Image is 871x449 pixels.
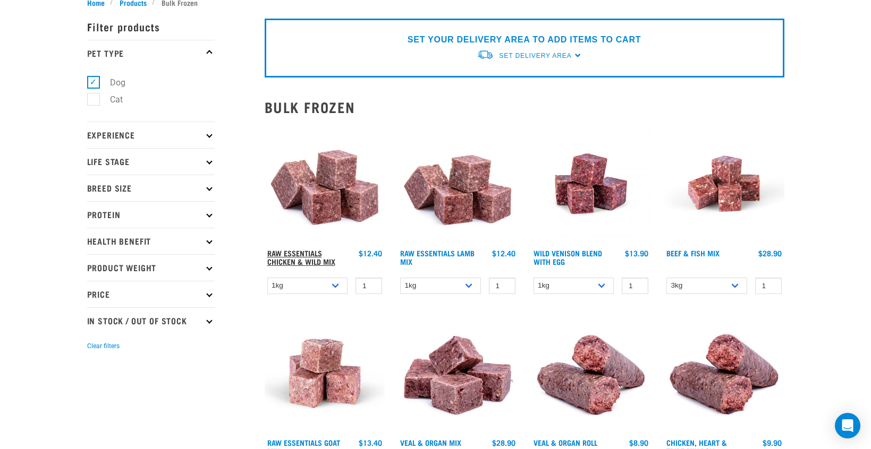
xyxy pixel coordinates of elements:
[763,438,782,447] div: $9.90
[359,249,382,257] div: $12.40
[835,413,860,438] div: Open Intercom Messenger
[666,251,720,255] a: Beef & Fish Mix
[359,438,382,447] div: $13.40
[629,438,648,447] div: $8.90
[87,201,215,228] p: Protein
[664,124,784,244] img: Beef Mackerel 1
[625,249,648,257] div: $13.90
[87,148,215,175] p: Life Stage
[531,124,652,244] img: Venison Egg 1616
[87,254,215,281] p: Product Weight
[87,40,215,66] p: Pet Type
[758,249,782,257] div: $28.90
[87,175,215,201] p: Breed Size
[265,124,385,244] img: Pile Of Cubed Chicken Wild Meat Mix
[492,249,515,257] div: $12.40
[265,313,385,434] img: Goat M Ix 38448
[477,49,494,61] img: van-moving.png
[531,313,652,434] img: Veal Organ Mix Roll 01
[87,13,215,40] p: Filter products
[87,281,215,307] p: Price
[87,341,120,351] button: Clear filters
[664,313,784,434] img: Chicken Heart Tripe Roll 01
[492,438,515,447] div: $28.90
[356,278,382,294] input: 1
[87,307,215,334] p: In Stock / Out Of Stock
[87,122,215,148] p: Experience
[622,278,648,294] input: 1
[400,441,461,444] a: Veal & Organ Mix
[93,76,130,89] label: Dog
[489,278,515,294] input: 1
[87,228,215,254] p: Health Benefit
[408,33,641,46] p: SET YOUR DELIVERY AREA TO ADD ITEMS TO CART
[398,313,518,434] img: 1158 Veal Organ Mix 01
[755,278,782,294] input: 1
[534,441,597,444] a: Veal & Organ Roll
[398,124,518,244] img: ?1041 RE Lamb Mix 01
[267,251,335,263] a: Raw Essentials Chicken & Wild Mix
[400,251,475,263] a: Raw Essentials Lamb Mix
[93,93,127,106] label: Cat
[265,99,784,115] h2: Bulk Frozen
[499,52,571,59] span: Set Delivery Area
[534,251,602,263] a: Wild Venison Blend with Egg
